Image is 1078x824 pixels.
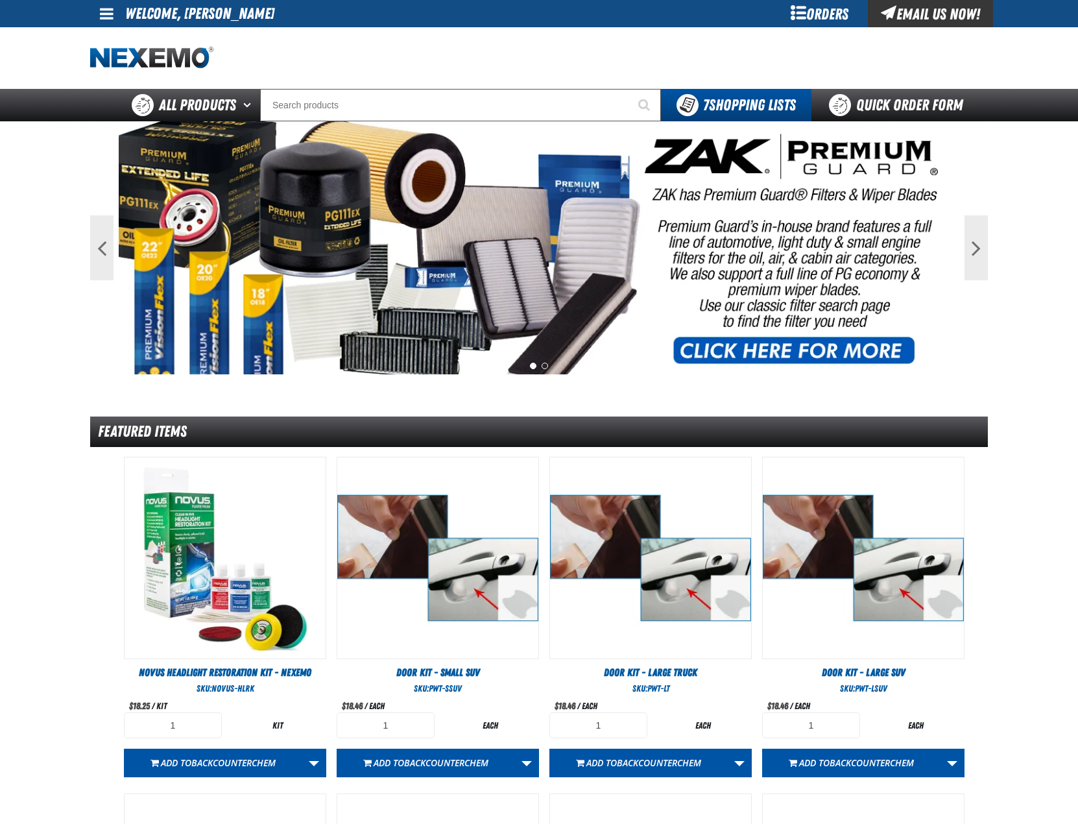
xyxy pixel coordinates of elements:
[337,749,515,777] button: Add toBACKCOUNTERCHEM
[767,701,788,711] span: $18.46
[365,701,367,711] span: /
[90,417,988,447] div: Featured Items
[855,683,887,694] span: PWT-LSUV
[586,757,701,769] span: Add to
[337,666,539,680] a: Door Kit - Small SUV
[582,701,597,711] span: each
[762,712,860,738] input: Product Quantity
[822,666,905,679] span: Door Kit - Large SUV
[790,701,793,711] span: /
[125,457,326,659] img: Novus Headlight Restoration Kit - Nexemo
[125,457,326,659] : View Details of the Novus Headlight Restoration Kit - Nexemo
[830,757,914,769] span: BACKCOUNTERCHEM
[337,457,538,659] : View Details of the Door Kit - Small SUV
[124,666,326,680] a: Novus Headlight Restoration Kit - Nexemo
[369,701,385,711] span: each
[940,749,964,777] a: More Actions
[647,683,669,694] span: PWT-LT
[429,683,462,694] span: PWT-SSUV
[124,749,302,777] button: Add toBACKCOUNTERCHEM
[542,363,548,369] button: 2 of 2
[337,712,435,738] input: Product Quantity
[762,666,964,680] a: Door Kit - Large SUV
[211,683,254,694] span: NOVUS-HLRK
[617,757,701,769] span: BACKCOUNTERCHEM
[156,701,167,711] span: kit
[302,749,326,777] a: More Actions
[703,96,796,114] span: Shopping Lists
[604,666,697,679] span: Door Kit - Large Truck
[129,701,150,711] span: $18.25
[550,457,751,659] img: Door Kit - Large Truck
[342,701,363,711] span: $18.46
[260,89,661,121] input: Search
[703,96,709,114] strong: 7
[337,683,539,695] div: SKU:
[550,457,751,659] : View Details of the Door Kit - Large Truck
[124,712,222,738] input: Product Quantity
[441,720,539,732] div: each
[795,701,810,711] span: each
[811,89,987,121] a: Quick Order Form
[161,757,276,769] span: Add to
[549,683,752,695] div: SKU:
[124,683,326,695] div: SKU:
[228,720,326,732] div: kit
[964,215,988,280] button: Next
[139,666,311,679] span: Novus Headlight Restoration Kit - Nexemo
[654,720,752,732] div: each
[152,701,154,711] span: /
[549,666,752,680] a: Door Kit - Large Truck
[337,457,538,659] img: Door Kit - Small SUV
[239,89,260,121] button: Open All Products pages
[530,363,536,369] button: 1 of 2
[763,457,964,659] img: Door Kit - Large SUV
[762,749,940,777] button: Add toBACKCOUNTERCHEM
[90,215,114,280] button: Previous
[396,666,480,679] span: Door Kit - Small SUV
[577,701,580,711] span: /
[159,93,236,117] span: All Products
[549,712,647,738] input: Product Quantity
[191,757,276,769] span: BACKCOUNTERCHEM
[404,757,488,769] span: BACKCOUNTERCHEM
[661,89,811,121] button: You have 7 Shopping Lists. Open to view details
[762,683,964,695] div: SKU:
[763,457,964,659] : View Details of the Door Kit - Large SUV
[119,121,959,374] img: PG Filters & Wipers
[867,720,964,732] div: each
[799,757,914,769] span: Add to
[629,89,661,121] button: Start Searching
[514,749,539,777] a: More Actions
[555,701,575,711] span: $18.46
[549,749,728,777] button: Add toBACKCOUNTERCHEM
[727,749,752,777] a: More Actions
[90,47,213,69] img: Nexemo logo
[374,757,488,769] span: Add to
